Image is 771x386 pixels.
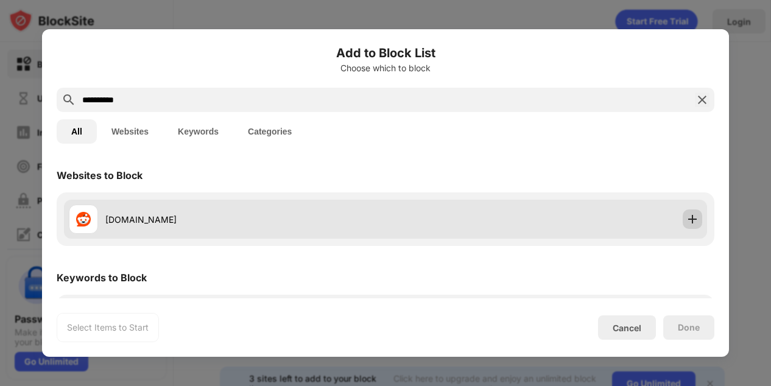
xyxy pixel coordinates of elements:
[105,213,385,226] div: [DOMAIN_NAME]
[57,44,714,62] h6: Add to Block List
[695,93,709,107] img: search-close
[76,212,91,226] img: favicons
[678,323,700,332] div: Done
[163,119,233,144] button: Keywords
[57,272,147,284] div: Keywords to Block
[613,323,641,333] div: Cancel
[57,63,714,73] div: Choose which to block
[57,169,143,181] div: Websites to Block
[67,321,149,334] div: Select Items to Start
[97,119,163,144] button: Websites
[233,119,306,144] button: Categories
[57,119,97,144] button: All
[62,93,76,107] img: search.svg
